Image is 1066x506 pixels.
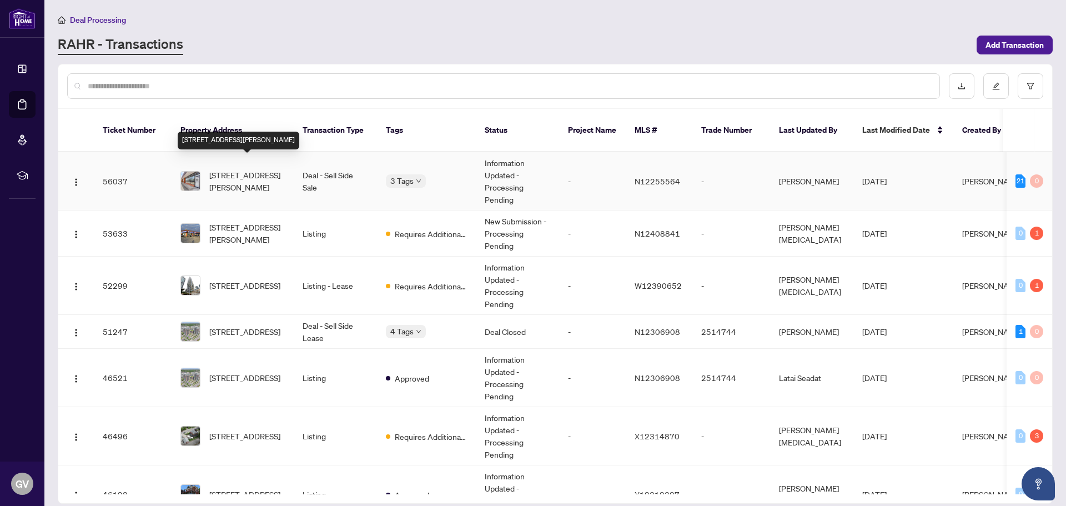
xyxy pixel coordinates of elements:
[294,211,377,257] td: Listing
[962,431,1022,441] span: [PERSON_NAME]
[862,280,887,290] span: [DATE]
[962,228,1022,238] span: [PERSON_NAME]
[395,280,467,292] span: Requires Additional Docs
[692,152,770,211] td: -
[94,211,172,257] td: 53633
[983,73,1009,99] button: edit
[962,373,1022,383] span: [PERSON_NAME]
[862,124,930,136] span: Last Modified Date
[559,211,626,257] td: -
[1015,227,1025,240] div: 0
[559,109,626,152] th: Project Name
[67,369,85,387] button: Logo
[635,327,680,337] span: N12306908
[181,172,200,191] img: thumbnail-img
[94,109,172,152] th: Ticket Number
[181,276,200,295] img: thumbnail-img
[181,485,200,504] img: thumbnail-img
[862,489,887,499] span: [DATE]
[770,109,853,152] th: Last Updated By
[209,430,280,442] span: [STREET_ADDRESS]
[1015,429,1025,443] div: 0
[67,224,85,242] button: Logo
[862,228,887,238] span: [DATE]
[395,228,467,240] span: Requires Additional Docs
[1022,467,1055,500] button: Open asap
[770,349,853,407] td: Latai Seadat
[770,315,853,349] td: [PERSON_NAME]
[209,169,285,193] span: [STREET_ADDRESS][PERSON_NAME]
[476,315,559,349] td: Deal Closed
[635,228,680,238] span: N12408841
[992,82,1000,90] span: edit
[416,329,421,334] span: down
[209,325,280,338] span: [STREET_ADDRESS]
[181,427,200,445] img: thumbnail-img
[635,176,680,186] span: N12255564
[559,349,626,407] td: -
[635,373,680,383] span: N12306908
[1018,73,1043,99] button: filter
[476,257,559,315] td: Information Updated - Processing Pending
[692,407,770,465] td: -
[1015,174,1025,188] div: 21
[1030,174,1043,188] div: 0
[72,328,81,337] img: Logo
[770,152,853,211] td: [PERSON_NAME]
[635,280,682,290] span: W12390652
[94,315,172,349] td: 51247
[953,109,1020,152] th: Created By
[692,349,770,407] td: 2514744
[476,349,559,407] td: Information Updated - Processing Pending
[476,407,559,465] td: Information Updated - Processing Pending
[181,224,200,243] img: thumbnail-img
[770,211,853,257] td: [PERSON_NAME][MEDICAL_DATA]
[94,349,172,407] td: 46521
[977,36,1053,54] button: Add Transaction
[72,374,81,383] img: Logo
[692,315,770,349] td: 2514744
[395,489,429,501] span: Approved
[16,476,29,492] span: GV
[72,230,81,239] img: Logo
[178,132,299,149] div: [STREET_ADDRESS][PERSON_NAME]
[94,257,172,315] td: 52299
[67,485,85,503] button: Logo
[72,491,81,500] img: Logo
[949,73,974,99] button: download
[67,277,85,294] button: Logo
[9,8,36,29] img: logo
[692,109,770,152] th: Trade Number
[1015,325,1025,338] div: 1
[209,279,280,292] span: [STREET_ADDRESS]
[635,489,680,499] span: X12312327
[181,322,200,341] img: thumbnail-img
[559,257,626,315] td: -
[72,433,81,442] img: Logo
[294,315,377,349] td: Deal - Sell Side Lease
[209,221,285,246] span: [STREET_ADDRESS][PERSON_NAME]
[294,152,377,211] td: Deal - Sell Side Sale
[559,407,626,465] td: -
[1030,227,1043,240] div: 1
[476,211,559,257] td: New Submission - Processing Pending
[692,211,770,257] td: -
[985,36,1044,54] span: Add Transaction
[1015,279,1025,292] div: 0
[72,178,81,187] img: Logo
[172,109,294,152] th: Property Address
[72,282,81,291] img: Logo
[395,372,429,384] span: Approved
[559,315,626,349] td: -
[94,407,172,465] td: 46496
[395,430,467,443] span: Requires Additional Docs
[416,178,421,184] span: down
[476,109,559,152] th: Status
[862,431,887,441] span: [DATE]
[1030,325,1043,338] div: 0
[209,372,280,384] span: [STREET_ADDRESS]
[962,327,1022,337] span: [PERSON_NAME]
[962,489,1022,499] span: [PERSON_NAME]
[94,152,172,211] td: 56037
[1030,429,1043,443] div: 3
